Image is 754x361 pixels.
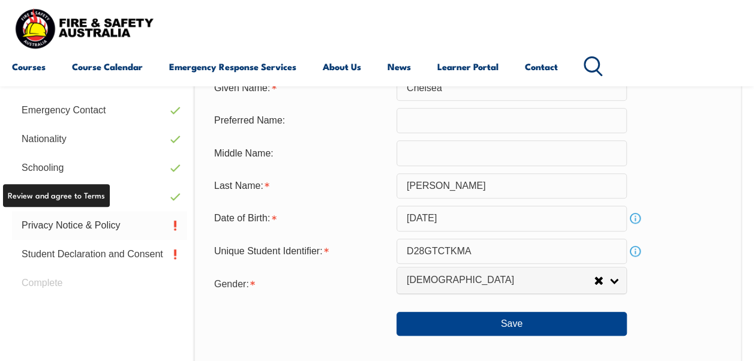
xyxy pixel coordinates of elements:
a: Contact [525,52,558,81]
a: News [387,52,411,81]
a: Learner Portal [437,52,498,81]
a: Emergency Response Services [169,52,296,81]
div: Gender is required. [205,271,396,295]
a: Privacy Notice & Policy [12,211,187,240]
div: Given Name is required. [205,77,396,100]
span: Gender: [214,279,249,289]
a: Course Calendar [72,52,143,81]
span: [DEMOGRAPHIC_DATA] [407,274,594,287]
input: 10 Characters no 1, 0, O or I [396,239,627,264]
div: Last Name is required. [205,175,396,197]
input: Select Date... [396,206,627,231]
a: Emergency Contact [12,96,187,125]
a: Courses [12,52,46,81]
a: Student Declaration and Consent [12,240,187,269]
div: Unique Student Identifier is required. [205,240,396,263]
a: Additional Details [12,182,187,211]
button: Save [396,312,627,336]
a: Schooling [12,154,187,182]
div: Date of Birth is required. [205,207,396,230]
a: Info [627,210,644,227]
div: Preferred Name: [205,109,396,132]
a: Nationality [12,125,187,154]
a: About Us [323,52,361,81]
a: Info [627,243,644,260]
div: Middle Name: [205,142,396,164]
